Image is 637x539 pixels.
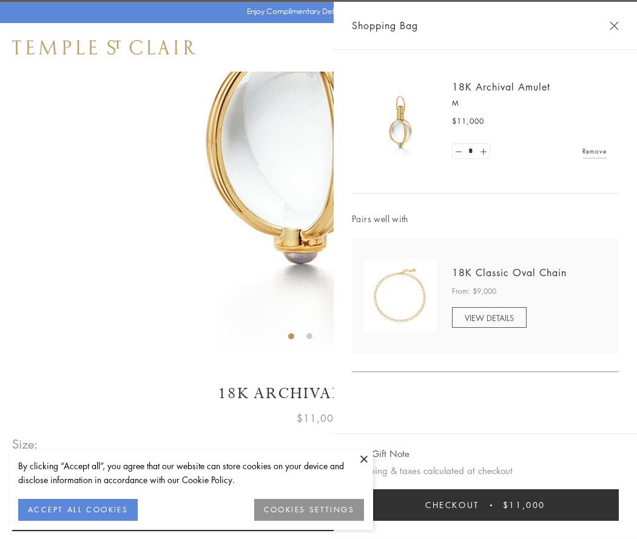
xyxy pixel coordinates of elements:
[425,498,479,512] span: Checkout
[352,18,418,33] span: Shopping Bag
[352,446,409,461] button: Add Gift Note
[452,307,527,328] a: VIEW DETAILS
[254,499,364,521] button: COOKIES SETTINGS
[453,144,465,159] a: Set quantity to 0
[452,97,607,109] p: M
[18,459,364,487] div: By clicking “Accept all”, you agree that our website can store cookies on your device and disclos...
[610,21,619,30] button: Close Shopping Bag
[503,498,545,512] span: $11,000
[352,463,619,478] p: Shipping & taxes calculated at checkout
[477,144,489,159] a: Set quantity to 2
[452,285,496,297] span: From: $9,000
[364,85,437,158] img: 18K Archival Amulet
[12,40,195,55] img: Temple St. Clair
[18,499,138,521] button: ACCEPT ALL COOKIES
[364,259,437,332] img: N88865-OV18
[12,383,625,404] h1: 18K Archival Amulet
[452,115,484,127] span: $11,000
[297,410,340,426] span: $11,000
[465,312,514,324] span: VIEW DETAILS
[352,212,619,226] span: Pairs well with
[452,266,567,279] a: 18K Classic Oval Chain
[452,80,550,93] a: 18K Archival Amulet
[582,144,607,158] a: Remove
[12,434,39,454] span: Size:
[247,5,385,18] p: Enjoy Complimentary Delivery & Returns
[352,489,619,521] button: Checkout $11,000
